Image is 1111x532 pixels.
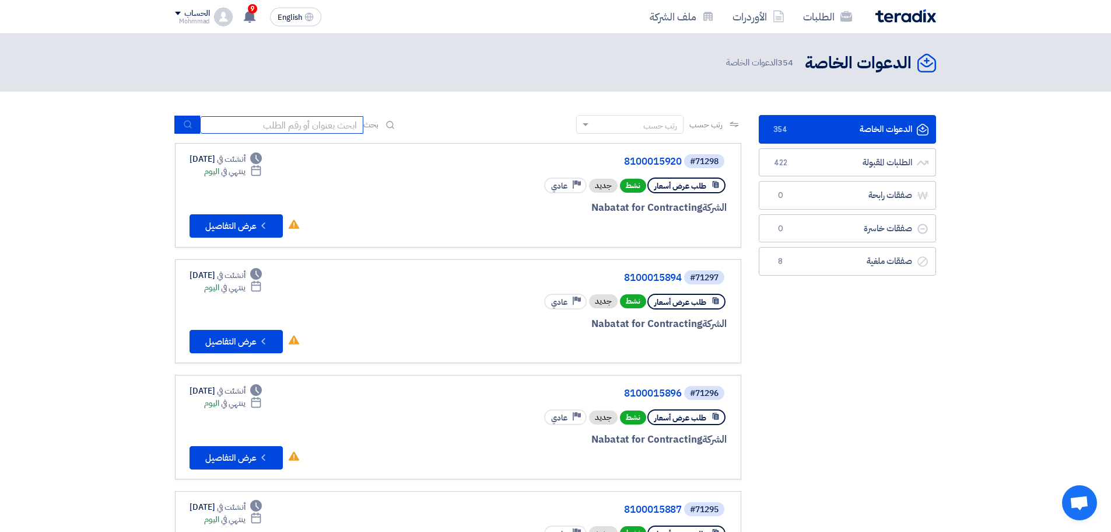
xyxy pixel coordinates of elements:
span: 354 [777,56,793,69]
span: الشركة [702,200,727,215]
span: طلب عرض أسعار [654,412,706,423]
span: الشركة [702,432,727,447]
a: صفقات رابحة0 [759,181,936,210]
input: ابحث بعنوان أو رقم الطلب [200,116,363,134]
a: الدعوات الخاصة354 [759,115,936,144]
a: 8100015887 [448,505,682,515]
div: جديد [589,411,618,425]
span: الشركة [702,317,727,331]
button: عرض التفاصيل [190,330,283,353]
span: نشط [620,411,646,425]
div: Nabatat for Contracting [446,317,727,332]
span: أنشئت في [217,153,245,165]
a: 8100015896 [448,388,682,399]
span: English [278,13,302,22]
div: [DATE] [190,385,262,397]
a: الأوردرات [723,3,794,30]
button: عرض التفاصيل [190,214,283,238]
div: [DATE] [190,501,262,513]
span: أنشئت في [217,269,245,281]
img: Teradix logo [875,9,936,23]
div: [DATE] [190,269,262,281]
div: [DATE] [190,153,262,165]
div: اليوم [204,281,262,294]
span: ينتهي في [221,165,245,178]
div: دردشة مفتوحة [1062,485,1097,520]
span: طلب عرض أسعار [654,180,706,192]
span: نشط [620,294,646,308]
span: ينتهي في [221,281,245,294]
span: 0 [773,223,787,235]
a: 8100015920 [448,157,682,167]
a: 8100015894 [448,273,682,283]
div: Mohmmad [175,18,209,25]
a: الطلبات المقبولة422 [759,148,936,177]
div: رتب حسب [643,120,677,132]
span: عادي [551,297,567,308]
div: الحساب [184,9,209,19]
h2: الدعوات الخاصة [805,52,912,75]
span: 9 [248,4,257,13]
img: profile_test.png [214,8,233,26]
span: عادي [551,412,567,423]
div: اليوم [204,397,262,409]
div: اليوم [204,513,262,526]
span: 354 [773,124,787,135]
span: بحث [363,119,378,131]
div: Nabatat for Contracting [446,200,727,215]
div: #71296 [690,390,719,398]
a: صفقات ملغية8 [759,247,936,276]
span: أنشئت في [217,501,245,513]
span: 8 [773,256,787,267]
div: #71298 [690,158,719,166]
span: رتب حسب [689,119,723,131]
div: جديد [589,179,618,193]
div: اليوم [204,165,262,178]
span: عادي [551,180,567,192]
span: أنشئت في [217,385,245,397]
button: عرض التفاصيل [190,446,283,470]
a: الطلبات [794,3,861,30]
span: نشط [620,179,646,193]
div: #71295 [690,506,719,514]
div: #71297 [690,274,719,282]
button: English [270,8,321,26]
span: ينتهي في [221,397,245,409]
div: جديد [589,294,618,308]
span: طلب عرض أسعار [654,297,706,308]
span: 422 [773,157,787,169]
span: 0 [773,190,787,201]
a: صفقات خاسرة0 [759,214,936,243]
span: الدعوات الخاصة [726,56,795,69]
div: Nabatat for Contracting [446,432,727,447]
span: ينتهي في [221,513,245,526]
a: ملف الشركة [640,3,723,30]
